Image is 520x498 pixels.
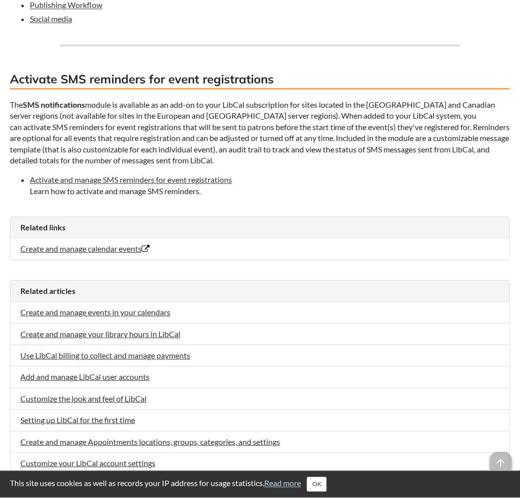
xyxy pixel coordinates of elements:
[20,459,155,468] a: Customize your LibCal account settings
[307,477,327,492] button: Close
[30,175,232,185] a: Activate and manage SMS reminders for event registrations
[30,0,102,10] a: Publishing Workflow
[20,437,280,447] a: Create and manage Appointments locations, groups, categories, and settings
[20,286,75,296] span: Related articles
[20,394,147,404] a: Customize the look and feel of LibCal
[20,223,66,232] span: Related links
[264,479,301,488] a: Read more
[30,14,72,24] a: Social media
[490,452,512,474] span: arrow_upward
[20,416,135,425] a: Setting up LibCal for the first time
[10,71,510,90] h3: Activate SMS reminders for event registrations
[10,100,510,166] p: The module is available as an add-on to your LibCal subscription for sites located in the [GEOGRA...
[20,244,149,254] a: Create and manage calendar events
[30,174,510,197] li: Learn how to activate and manage SMS reminders.
[23,100,85,110] strong: SMS notifications
[490,453,512,462] a: arrow_upward
[20,308,170,317] a: Create and manage events in your calendars
[20,372,149,382] a: Add and manage LibCal user accounts
[20,351,190,360] a: Use LibCal billing to collect and manage payments
[20,330,180,339] a: Create and manage your library hours in LibCal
